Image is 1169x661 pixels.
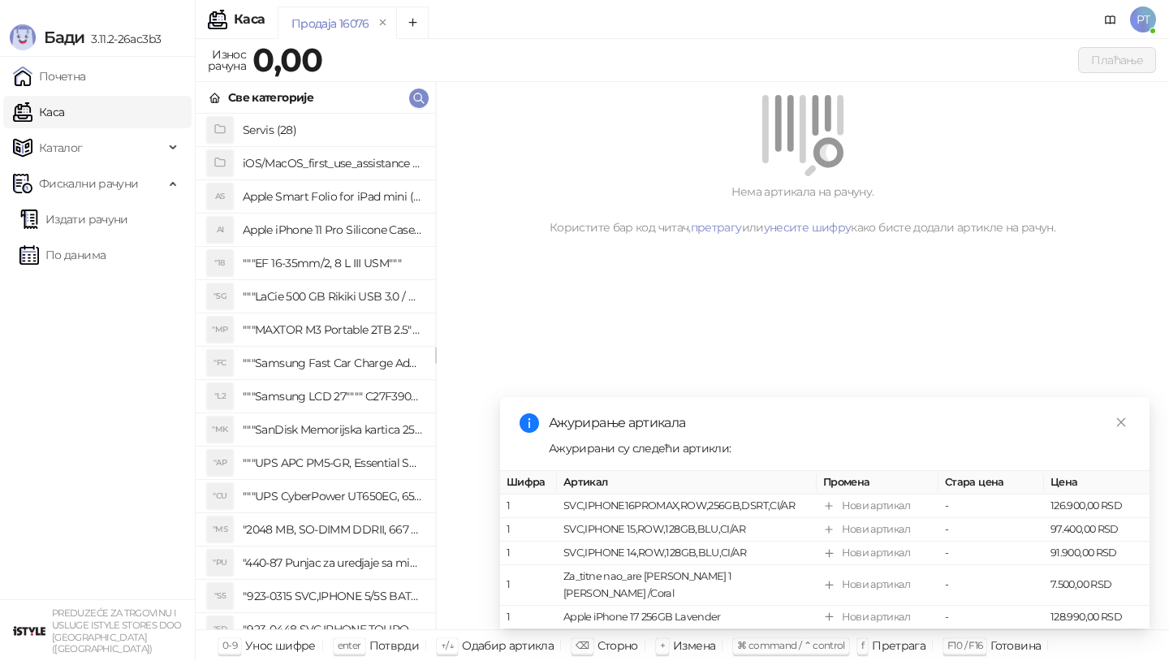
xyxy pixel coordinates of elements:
[549,413,1130,433] div: Ажурирање артикала
[243,350,422,376] h4: """Samsung Fast Car Charge Adapter, brzi auto punja_, boja crna"""
[207,450,233,476] div: "AP
[557,606,817,629] td: Apple iPhone 17 256GB Lavender
[500,566,557,606] td: 1
[228,89,313,106] div: Све категорије
[207,483,233,509] div: "CU
[557,542,817,566] td: SVC,IPHONE 14,ROW,128GB,BLU,CI/AR
[243,516,422,542] h4: "2048 MB, SO-DIMM DDRII, 667 MHz, Napajanje 1,8 0,1 V, Latencija CL5"
[13,96,64,128] a: Каса
[691,220,742,235] a: претрагу
[39,167,138,200] span: Фискални рачуни
[597,635,638,656] div: Сторно
[222,639,237,651] span: 0-9
[243,283,422,309] h4: """LaCie 500 GB Rikiki USB 3.0 / Ultra Compact & Resistant aluminum / USB 3.0 / 2.5"""""""
[291,15,369,32] div: Продаја 16076
[369,635,420,656] div: Потврди
[842,609,910,625] div: Нови артикал
[842,577,910,594] div: Нови артикал
[842,498,910,514] div: Нови артикал
[861,639,864,651] span: f
[660,639,665,651] span: +
[1044,471,1150,495] th: Цена
[938,566,1044,606] td: -
[207,516,233,542] div: "MS
[557,518,817,542] td: SVC,IPHONE 15,ROW,128GB,BLU,CI/AR
[500,471,557,495] th: Шифра
[243,417,422,443] h4: """SanDisk Memorijska kartica 256GB microSDXC sa SD adapterom SDSQXA1-256G-GN6MA - Extreme PLUS, ...
[84,32,161,46] span: 3.11.2-26ac3b3
[252,40,322,80] strong: 0,00
[19,239,106,271] a: По данима
[207,317,233,343] div: "MP
[947,639,982,651] span: F10 / F16
[557,471,817,495] th: Артикал
[207,350,233,376] div: "FC
[207,550,233,576] div: "PU
[207,616,233,642] div: "SD
[207,250,233,276] div: "18
[1044,566,1150,606] td: 7.500,00 RSD
[1044,495,1150,518] td: 126.900,00 RSD
[207,583,233,609] div: "S5
[938,542,1044,566] td: -
[500,495,557,518] td: 1
[52,607,182,655] small: PREDUZEĆE ZA TRGOVINU I USLUGE ISTYLE STORES DOO [GEOGRAPHIC_DATA] ([GEOGRAPHIC_DATA])
[39,132,83,164] span: Каталог
[938,471,1044,495] th: Стара цена
[737,639,845,651] span: ⌘ command / ⌃ control
[576,639,589,651] span: ⌫
[245,635,316,656] div: Унос шифре
[1044,518,1150,542] td: 97.400,00 RSD
[243,383,422,409] h4: """Samsung LCD 27"""" C27F390FHUXEN"""
[243,450,422,476] h4: """UPS APC PM5-GR, Essential Surge Arrest,5 utic_nica"""
[234,13,265,26] div: Каса
[455,183,1150,236] div: Нема артикала на рачуну. Користите бар код читач, или како бисте додали артикле на рачун.
[1078,47,1156,73] button: Плаћање
[243,583,422,609] h4: "923-0315 SVC,IPHONE 5/5S BATTERY REMOVAL TRAY Držač za iPhone sa kojim se otvara display
[10,24,36,50] img: Logo
[1130,6,1156,32] span: PT
[205,44,249,76] div: Износ рачуна
[207,184,233,210] div: AS
[557,566,817,606] td: Za_titne nao_are [PERSON_NAME] 1 [PERSON_NAME] /Coral
[500,518,557,542] td: 1
[1044,542,1150,566] td: 91.900,00 RSD
[44,28,84,47] span: Бади
[19,203,128,235] a: Издати рачуни
[338,639,361,651] span: enter
[938,495,1044,518] td: -
[13,615,45,647] img: 64x64-companyLogo-77b92cf4-9946-4f36-9751-bf7bb5fd2c7d.png
[243,616,422,642] h4: "923-0448 SVC,IPHONE,TOURQUE DRIVER KIT .65KGF- CM Šrafciger "
[373,16,394,30] button: remove
[243,550,422,576] h4: "440-87 Punjac za uredjaje sa micro USB portom 4/1, Stand."
[243,117,422,143] h4: Servis (28)
[207,417,233,443] div: "MK
[207,383,233,409] div: "L2
[196,114,435,629] div: grid
[243,317,422,343] h4: """MAXTOR M3 Portable 2TB 2.5"""" crni eksterni hard disk HX-M201TCB/GM"""
[243,217,422,243] h4: Apple iPhone 11 Pro Silicone Case - Black
[207,217,233,243] div: AI
[243,483,422,509] h4: """UPS CyberPower UT650EG, 650VA/360W , line-int., s_uko, desktop"""
[500,542,557,566] td: 1
[243,184,422,210] h4: Apple Smart Folio for iPad mini (A17 Pro) - Sage
[1098,6,1124,32] a: Документација
[938,518,1044,542] td: -
[938,606,1044,629] td: -
[872,635,925,656] div: Претрага
[1044,606,1150,629] td: 128.990,00 RSD
[990,635,1041,656] div: Готовина
[1112,413,1130,431] a: Close
[764,220,852,235] a: унесите шифру
[673,635,715,656] div: Измена
[207,283,233,309] div: "5G
[1115,417,1127,428] span: close
[842,546,910,562] div: Нови артикал
[549,439,1130,457] div: Ажурирани су следећи артикли:
[396,6,429,39] button: Add tab
[13,60,86,93] a: Почетна
[500,606,557,629] td: 1
[243,250,422,276] h4: """EF 16-35mm/2, 8 L III USM"""
[441,639,454,651] span: ↑/↓
[817,471,938,495] th: Промена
